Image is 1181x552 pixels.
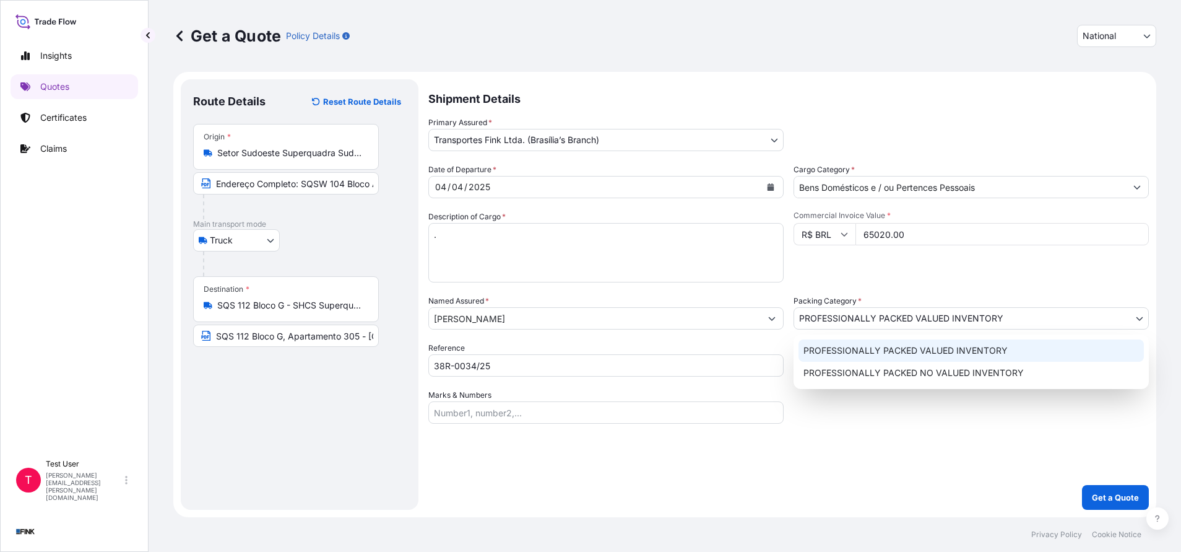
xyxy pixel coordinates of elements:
[11,74,138,99] a: Quotes
[794,211,1149,221] span: Commercial Invoice Value
[217,299,363,312] input: Destination
[428,129,784,151] button: Transportes Fink Ltda. (Brasília’s Branch)
[11,43,138,68] a: Insights
[1092,491,1139,504] p: Get a Quote
[428,164,496,176] span: Date of Departure
[428,79,1149,116] p: Shipment Details
[323,95,401,108] p: Reset Route Details
[467,180,491,195] div: year,
[794,164,855,176] label: Cargo Category
[428,211,506,223] label: Description of Cargo
[25,474,32,486] span: T
[1083,30,1116,42] span: National
[798,362,1144,384] div: PROFESSIONALLY PACKED NO VALUED INVENTORY
[428,401,784,424] input: Number1, number2,...
[11,136,138,161] a: Claims
[210,234,233,247] span: Truck
[204,284,249,294] div: Destination
[428,116,492,129] span: Primary Assured
[855,223,1149,245] input: Type amount
[448,180,451,195] div: /
[428,389,491,401] label: Marks & Numbers
[193,172,379,195] input: Text to appear on certificate
[1126,176,1148,198] button: Show suggestions
[794,176,1126,198] input: Select a commodity type
[46,459,123,469] p: Test User
[173,26,281,46] p: Get a Quote
[1092,530,1141,540] a: Cookie Notice
[761,307,783,330] button: Show suggestions
[204,132,231,142] div: Origin
[217,147,363,159] input: Origin
[193,325,379,347] input: Text to appear on certificate
[286,30,340,42] p: Policy Details
[1077,25,1156,47] button: Policy Type
[1031,530,1082,540] a: Privacy Policy
[794,295,862,307] span: Packing Category
[429,307,761,330] input: Full name
[40,81,69,93] p: Quotes
[464,180,467,195] div: /
[46,471,123,501] p: [PERSON_NAME][EMAIL_ADDRESS][PERSON_NAME][DOMAIN_NAME]
[15,522,35,541] img: organization-logo
[428,354,784,377] input: Your internal reference
[428,342,465,354] label: Reference
[11,105,138,130] a: Certificates
[451,180,464,195] div: month,
[798,340,1144,362] div: PROFESSIONALLY PACKED VALUED INVENTORY
[761,177,781,197] button: Calendar
[799,312,1003,325] span: PROFESSIONALLY PACKED VALUED INVENTORY
[434,134,599,146] span: Transportes Fink Ltda. (Brasília’s Branch)
[40,112,87,124] p: Certificates
[40,50,72,62] p: Insights
[193,229,280,252] button: Select transport
[794,307,1149,330] button: PROFESSIONALLY PACKED VALUED INVENTORY
[434,180,448,195] div: day,
[428,295,489,307] label: Named Assured
[193,219,406,229] p: Main transport mode
[306,92,406,112] button: Reset Route Details
[193,94,266,109] p: Route Details
[40,142,67,155] p: Claims
[428,223,784,283] textarea: .
[1082,485,1149,510] button: Get a Quote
